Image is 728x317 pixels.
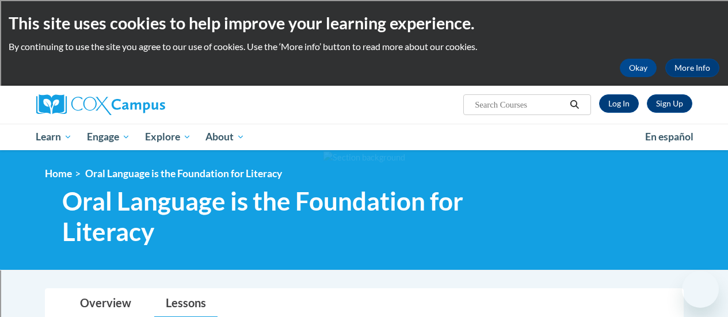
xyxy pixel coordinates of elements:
[638,125,701,149] a: En español
[79,124,138,150] a: Engage
[45,167,72,179] a: Home
[323,151,405,164] img: Section background
[87,130,130,144] span: Engage
[36,94,165,115] img: Cox Campus
[647,94,692,113] a: Register
[85,167,282,179] span: Oral Language is the Foundation for Literacy
[198,124,252,150] a: About
[474,98,566,112] input: Search Courses
[599,94,639,113] a: Log In
[138,124,199,150] a: Explore
[682,271,719,308] iframe: Button to launch messaging window
[645,131,693,143] span: En español
[28,124,701,150] div: Main menu
[566,98,583,112] button: Search
[36,94,243,115] a: Cox Campus
[36,130,72,144] span: Learn
[145,130,191,144] span: Explore
[205,130,245,144] span: About
[62,186,537,247] span: Oral Language is the Foundation for Literacy
[29,124,80,150] a: Learn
